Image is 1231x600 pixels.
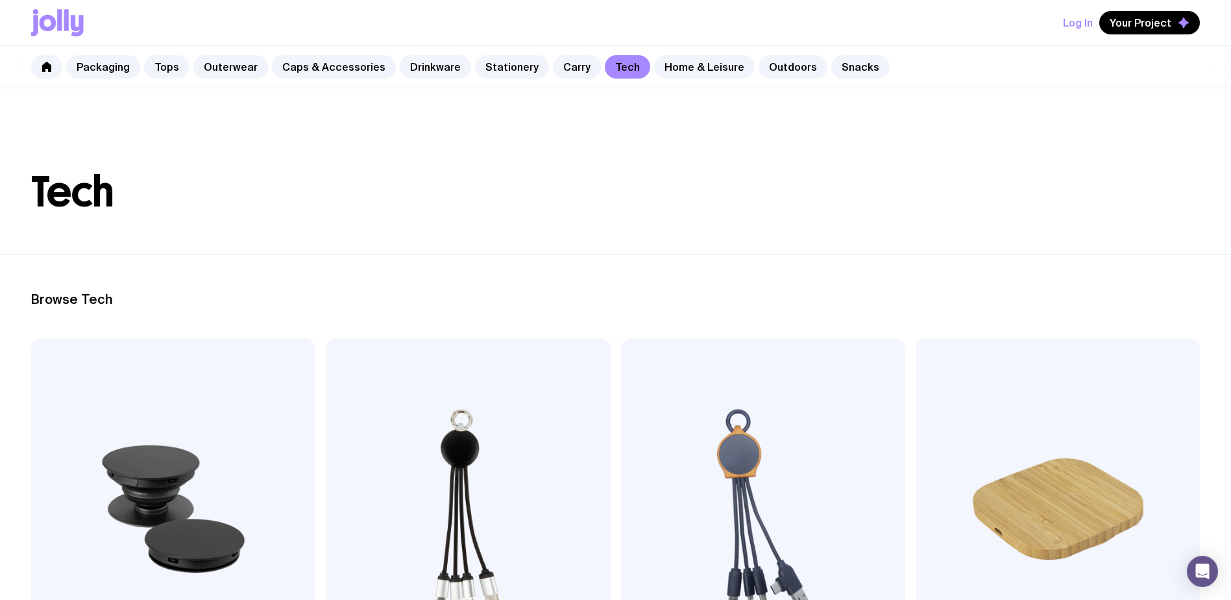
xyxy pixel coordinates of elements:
[831,55,890,79] a: Snacks
[1110,16,1171,29] span: Your Project
[1063,11,1093,34] button: Log In
[759,55,827,79] a: Outdoors
[31,171,1200,213] h1: Tech
[193,55,268,79] a: Outerwear
[1099,11,1200,34] button: Your Project
[272,55,396,79] a: Caps & Accessories
[1187,556,1218,587] div: Open Intercom Messenger
[654,55,755,79] a: Home & Leisure
[553,55,601,79] a: Carry
[31,292,1200,307] h2: Browse Tech
[400,55,471,79] a: Drinkware
[144,55,189,79] a: Tops
[475,55,549,79] a: Stationery
[66,55,140,79] a: Packaging
[605,55,650,79] a: Tech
